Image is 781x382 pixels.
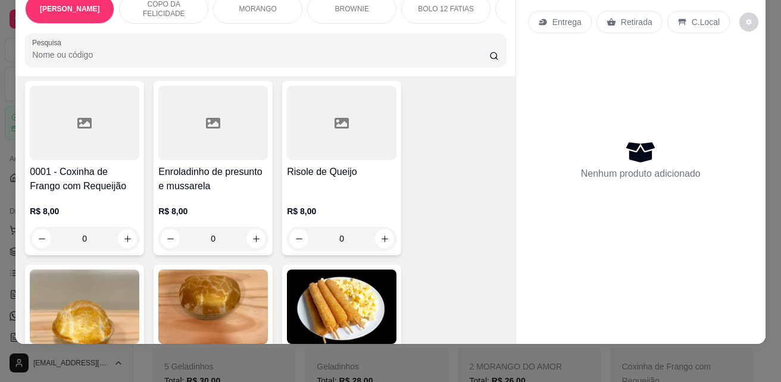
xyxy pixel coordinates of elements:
button: increase-product-quantity [375,229,394,248]
p: Nenhum produto adicionado [581,167,701,181]
p: BOLO 12 FATIAS [418,4,474,14]
button: decrease-product-quantity [161,229,180,248]
button: decrease-product-quantity [32,229,51,248]
button: decrease-product-quantity [739,12,758,32]
label: Pesquisa [32,37,65,48]
img: product-image [158,270,268,344]
p: C.Local [692,16,720,28]
p: R$ 8,00 [158,205,268,217]
p: R$ 8,00 [30,205,139,217]
p: [PERSON_NAME] [40,4,100,14]
h4: Enroladinho de presunto e mussarela [158,165,268,193]
button: increase-product-quantity [118,229,137,248]
img: product-image [287,270,396,344]
p: MORANGO [239,4,277,14]
p: R$ 8,00 [287,205,396,217]
p: BROWNIE [335,4,369,14]
img: product-image [30,270,139,344]
p: Retirada [621,16,652,28]
p: Entrega [552,16,582,28]
h4: Risole de Queijo [287,165,396,179]
button: decrease-product-quantity [289,229,308,248]
input: Pesquisa [32,49,489,61]
button: increase-product-quantity [246,229,265,248]
h4: 0001 - Coxinha de Frango com Requeijão [30,165,139,193]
